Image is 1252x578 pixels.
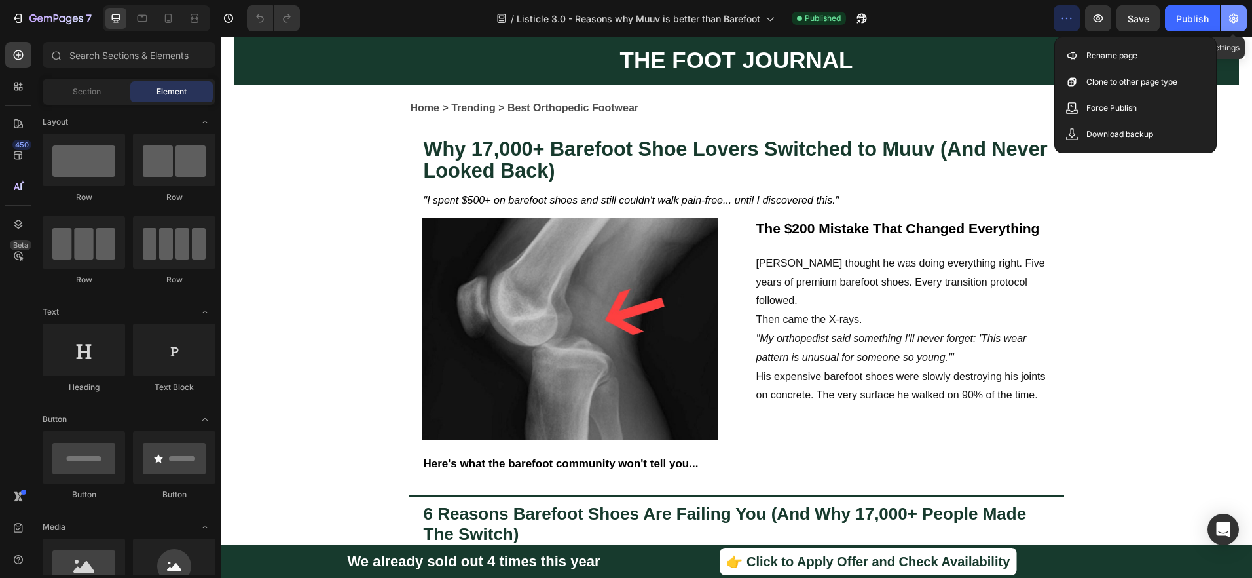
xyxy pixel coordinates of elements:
[86,10,92,26] p: 7
[1207,514,1239,545] div: Open Intercom Messenger
[43,414,67,425] span: Button
[43,306,59,318] span: Text
[43,116,68,128] span: Layout
[5,5,98,31] button: 7
[133,489,215,501] div: Button
[1128,13,1149,24] span: Save
[536,331,829,369] p: His expensive barefoot shoes were slowly destroying his joints on concrete. The very surface he w...
[1165,5,1220,31] button: Publish
[536,218,829,274] p: [PERSON_NAME] thought he was doing everything right. Five years of premium barefoot shoes. Every ...
[536,184,819,199] span: The $200 Mistake That Changed Everything
[12,140,31,150] div: 450
[247,5,300,31] div: Undo/Redo
[194,111,215,132] span: Toggle open
[1176,12,1209,26] div: Publish
[43,381,125,393] div: Heading
[156,86,187,98] span: Element
[506,513,789,537] p: 👉 Click to Apply Offer and Check Availability
[194,301,215,322] span: Toggle open
[43,42,215,68] input: Search Sections & Elements
[73,86,101,98] span: Section
[1086,75,1177,88] p: Clone to other page type
[43,191,125,203] div: Row
[202,182,498,404] img: gempages_577040654576648931-c5c464c1-e139-43d2-b608-a78b764f64b0.jpg
[1116,5,1160,31] button: Save
[43,489,125,501] div: Button
[13,7,1018,40] h2: THE FOOT JOURNAL
[1086,49,1137,62] p: Rename page
[133,274,215,286] div: Row
[1086,128,1153,141] p: Download backup
[43,274,125,286] div: Row
[536,296,806,326] i: "My orthopedist said something I'll never forget: 'This wear pattern is unusual for someone so yo...
[203,467,806,507] strong: 6 Reasons Barefoot Shoes Are Failing You (And Why 17,000+ People Made The Switch)
[133,381,215,393] div: Text Block
[194,409,215,430] span: Toggle open
[43,521,65,533] span: Media
[221,37,1252,578] iframe: Design area
[805,12,841,24] span: Published
[10,240,31,250] div: Beta
[133,191,215,203] div: Row
[194,516,215,537] span: Toggle open
[190,62,842,81] p: Home > Trending > Best Orthopedic Footwear
[517,12,760,26] span: Listicle 3.0 - Reasons why Muuv is better than Barefoot
[203,421,478,433] strong: Here's what the barefoot community won't tell you...
[511,12,514,26] span: /
[203,101,827,145] strong: Why 17,000+ Barefoot Shoe Lovers Switched to Muuv (And Never Looked Back)
[203,158,619,169] i: "I spent $500+ on barefoot shoes and still couldn't walk pain-free... until I discovered this."
[499,511,796,539] a: 👉 Click to Apply Offer and Check Availability
[1086,102,1137,115] p: Force Publish
[536,274,829,293] p: Then came the X-rays.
